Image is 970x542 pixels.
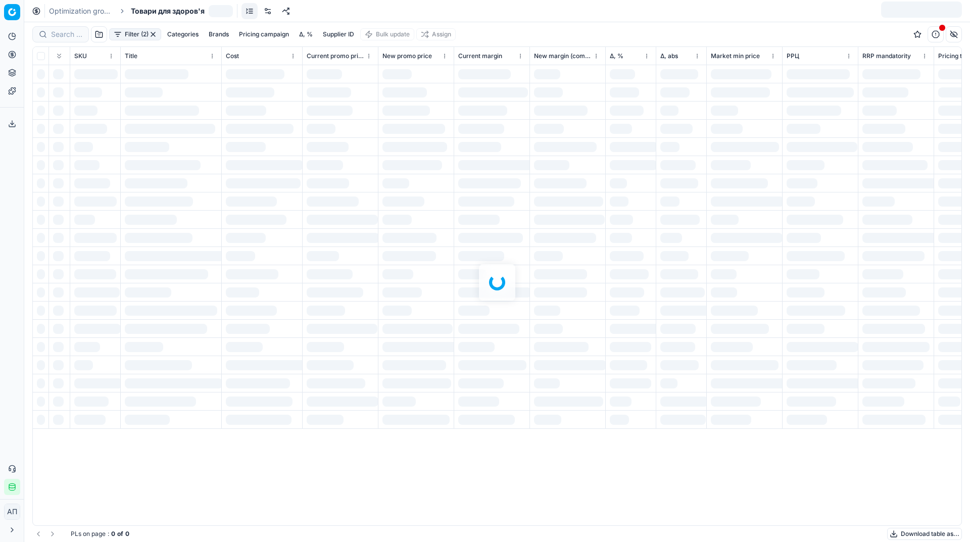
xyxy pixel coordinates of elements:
span: АП [5,504,20,519]
a: Optimization groups [49,6,114,16]
span: Товари для здоров'я [131,6,205,16]
span: Товари для здоров'я [131,5,233,17]
nav: breadcrumb [49,5,233,17]
button: АП [4,504,20,520]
